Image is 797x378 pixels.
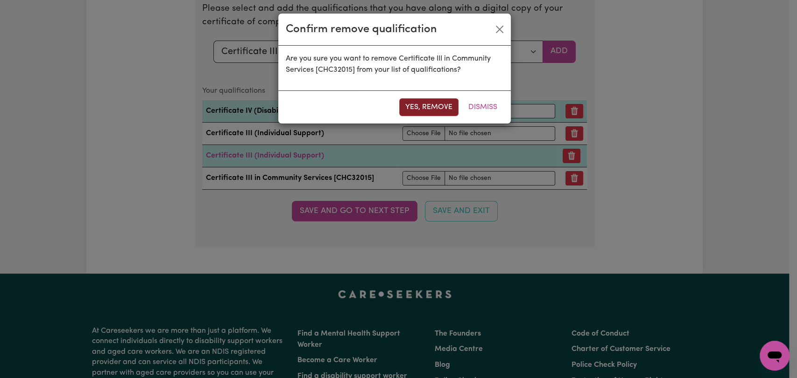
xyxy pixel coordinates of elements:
div: Confirm remove qualification [286,21,437,38]
iframe: Button to launch messaging window [760,341,790,371]
p: Are you sure you want to remove Certificate III in Community Services [CHC32015] from your list o... [286,53,503,76]
button: Dismiss [462,98,503,116]
button: Yes, remove [399,98,458,116]
button: Close [492,22,507,37]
